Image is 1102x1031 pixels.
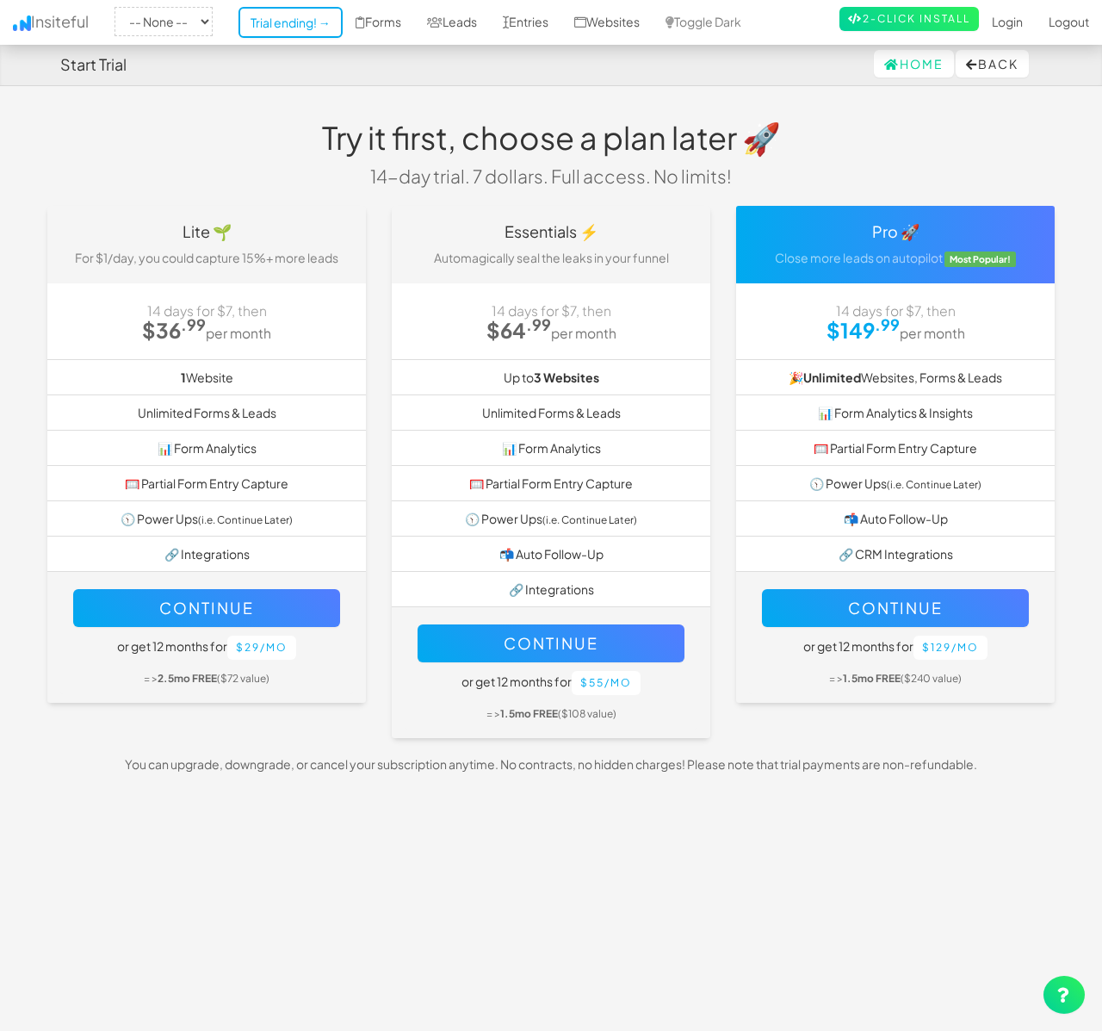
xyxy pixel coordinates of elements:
li: 🥅 Partial Form Entry Capture [47,465,366,501]
b: 1.5mo FREE [843,672,901,685]
button: $55/mo [572,671,641,695]
strong: $149 [826,317,900,343]
button: $29/mo [227,636,296,660]
p: You can upgrade, downgrade, or cancel your subscription anytime. No contracts, no hidden charges!... [34,755,1068,773]
small: per month [206,325,271,341]
a: Trial ending! → [238,7,343,38]
li: 🔗 CRM Integrations [736,536,1055,572]
p: Automagically seal the leaks in your funnel [405,249,697,266]
b: 1 [181,370,186,385]
li: Website [47,359,366,395]
li: 🕥 Power Ups [736,465,1055,501]
strong: $64 [486,317,551,343]
small: per month [900,325,965,341]
li: 📬 Auto Follow-Up [736,500,1055,537]
li: 🔗 Integrations [47,536,366,572]
h5: or get 12 months for [73,636,340,660]
small: (i.e. Continue Later) [542,513,637,526]
a: 2-Click Install [839,7,979,31]
li: 🎉 Websites, Forms & Leads [736,359,1055,395]
button: $129/mo [913,636,987,660]
button: Continue [762,589,1029,627]
sup: .99 [181,314,206,334]
li: 📬 Auto Follow-Up [392,536,710,572]
h5: or get 12 months for [762,636,1029,660]
small: = > ($72 value) [144,672,269,685]
li: 🕥 Power Ups [47,500,366,537]
a: Home [874,50,954,78]
button: Back [956,50,1029,78]
button: Continue [73,589,340,627]
sup: .99 [875,314,900,334]
h4: Pro 🚀 [749,223,1042,240]
strong: $36 [142,317,206,343]
li: Unlimited Forms & Leads [47,394,366,431]
strong: Unlimited [803,370,861,385]
b: 3 Websites [534,370,599,385]
h1: Try it first, choose a plan later 🚀 [220,121,882,155]
button: Continue [418,624,684,662]
small: per month [551,325,616,341]
li: 📊 Form Analytics [392,430,710,466]
span: 14 days for $7, then [836,302,956,319]
li: 📊 Form Analytics [47,430,366,466]
small: (i.e. Continue Later) [887,478,981,491]
li: 🥅 Partial Form Entry Capture [736,430,1055,466]
span: Most Popular! [944,252,1017,267]
small: (i.e. Continue Later) [198,513,293,526]
h4: Start Trial [60,56,127,73]
p: For $1/day, you could capture 15%+ more leads [60,249,353,266]
li: Up to [392,359,710,395]
li: 🥅 Partial Form Entry Capture [392,465,710,501]
h4: Lite 🌱 [60,223,353,240]
b: 1.5mo FREE [500,707,558,720]
li: 📊 Form Analytics & Insights [736,394,1055,431]
li: 🕥 Power Ups [392,500,710,537]
span: Close more leads on autopilot [775,250,943,265]
h4: Essentials ⚡ [405,223,697,240]
span: 14 days for $7, then [492,302,611,319]
b: 2.5mo FREE [158,672,217,685]
span: 14 days for $7, then [147,302,267,319]
p: 14-day trial. 7 dollars. Full access. No limits! [220,164,882,189]
h5: or get 12 months for [418,671,684,695]
small: = > ($240 value) [829,672,962,685]
sup: .99 [526,314,551,334]
small: = > ($108 value) [486,707,616,720]
img: icon.png [13,16,31,31]
li: 🔗 Integrations [392,571,710,607]
li: Unlimited Forms & Leads [392,394,710,431]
